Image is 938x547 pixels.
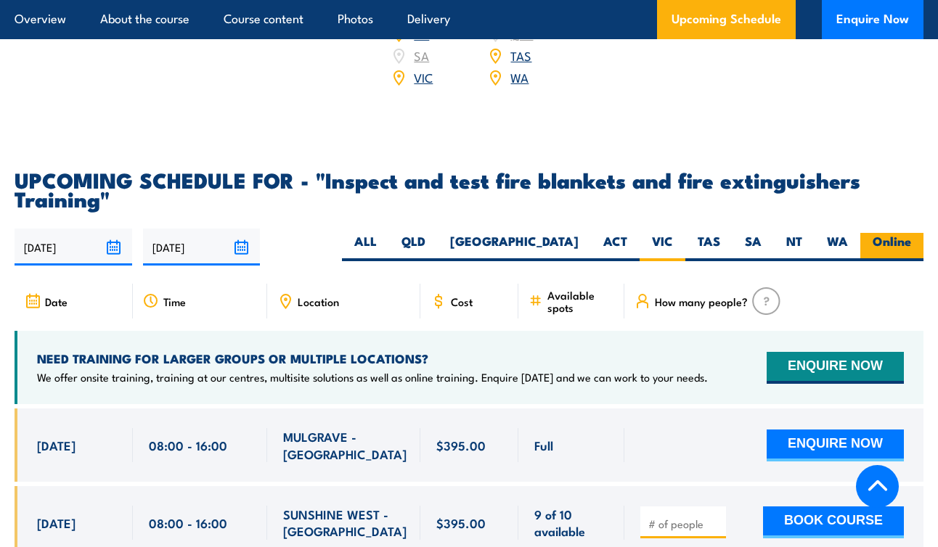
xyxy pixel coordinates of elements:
[389,233,438,261] label: QLD
[640,233,685,261] label: VIC
[37,514,76,531] span: [DATE]
[451,295,473,308] span: Cost
[45,295,68,308] span: Date
[438,233,591,261] label: [GEOGRAPHIC_DATA]
[547,289,614,313] span: Available spots
[143,229,261,266] input: To date
[685,233,733,261] label: TAS
[510,46,531,64] a: TAS
[37,437,76,453] span: [DATE]
[37,370,708,384] p: We offer onsite training, training at our centres, multisite solutions as well as online training...
[860,233,923,261] label: Online
[436,514,486,531] span: $395.00
[149,437,227,453] span: 08:00 - 16:00
[655,295,748,308] span: How many people?
[37,350,708,366] h4: NEED TRAINING FOR LARGER GROUPS OR MULTIPLE LOCATIONS?
[648,517,721,531] input: # of people
[534,506,608,540] span: 9 of 10 available
[774,233,815,261] label: NT
[283,428,407,462] span: MULGRAVE - [GEOGRAPHIC_DATA]
[15,170,923,207] h2: UPCOMING SCHEDULE FOR - "Inspect and test fire blankets and fire extinguishers Training"
[414,68,433,86] a: VIC
[767,352,904,384] button: ENQUIRE NOW
[149,514,227,531] span: 08:00 - 16:00
[534,437,553,453] span: Full
[763,506,904,538] button: BOOK COURSE
[342,233,389,261] label: ALL
[591,233,640,261] label: ACT
[163,295,186,308] span: Time
[733,233,774,261] label: SA
[283,506,407,540] span: SUNSHINE WEST - [GEOGRAPHIC_DATA]
[298,295,339,308] span: Location
[815,233,860,261] label: WA
[767,429,904,461] button: ENQUIRE NOW
[15,229,132,266] input: From date
[436,437,486,453] span: $395.00
[510,68,529,86] a: WA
